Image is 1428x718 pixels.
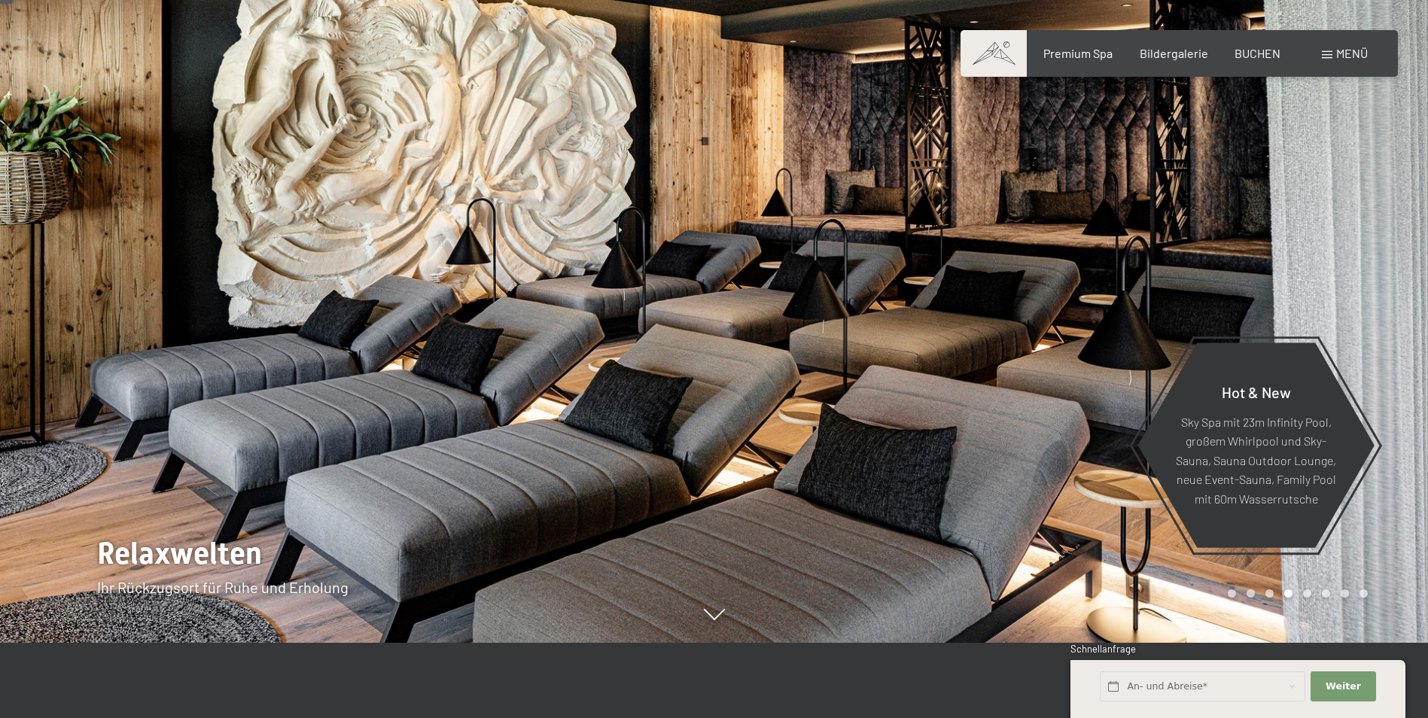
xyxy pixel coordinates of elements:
[1336,46,1368,60] span: Menü
[1070,643,1136,655] span: Schnellanfrage
[1341,589,1349,598] div: Carousel Page 7
[1140,46,1208,60] a: Bildergalerie
[1174,412,1338,508] p: Sky Spa mit 23m Infinity Pool, großem Whirlpool und Sky-Sauna, Sauna Outdoor Lounge, neue Event-S...
[1247,589,1255,598] div: Carousel Page 2
[1228,589,1236,598] div: Carousel Page 1
[1326,680,1361,693] span: Weiter
[1222,382,1291,400] span: Hot & New
[1043,46,1113,60] a: Premium Spa
[1303,589,1311,598] div: Carousel Page 5
[1322,589,1330,598] div: Carousel Page 6
[1222,589,1368,598] div: Carousel Pagination
[1359,589,1368,598] div: Carousel Page 8
[1265,589,1274,598] div: Carousel Page 3
[1235,46,1280,60] a: BUCHEN
[1311,671,1375,702] button: Weiter
[1284,589,1293,598] div: Carousel Page 4 (Current Slide)
[1137,342,1375,549] a: Hot & New Sky Spa mit 23m Infinity Pool, großem Whirlpool und Sky-Sauna, Sauna Outdoor Lounge, ne...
